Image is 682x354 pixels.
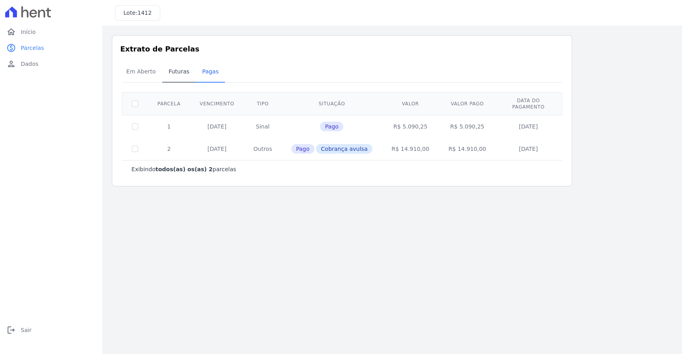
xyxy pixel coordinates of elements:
span: Dados [21,60,38,68]
th: Vencimento [190,92,244,115]
td: R$ 14.910,00 [439,138,495,160]
th: Valor pago [439,92,495,115]
h3: Extrato de Parcelas [120,44,564,54]
i: paid [6,43,16,53]
i: logout [6,325,16,335]
td: R$ 5.090,25 [382,115,439,138]
th: Tipo [244,92,282,115]
a: logoutSair [3,322,99,338]
td: [DATE] [496,138,561,160]
span: Pagas [197,63,223,79]
a: Pagas [196,62,225,83]
td: 1 [148,115,190,138]
i: home [6,27,16,37]
b: todos(as) os(as) 2 [155,166,213,172]
td: [DATE] [190,115,244,138]
i: person [6,59,16,69]
span: Pago [320,122,343,131]
td: R$ 5.090,25 [439,115,495,138]
td: R$ 14.910,00 [382,138,439,160]
td: [DATE] [190,138,244,160]
th: Parcela [148,92,190,115]
td: Outros [244,138,282,160]
a: Futuras [162,62,196,83]
th: Valor [382,92,439,115]
a: homeInício [3,24,99,40]
td: Sinal [244,115,282,138]
span: Em Aberto [121,63,161,79]
a: paidParcelas [3,40,99,56]
p: Exibindo parcelas [131,165,236,173]
a: Em Aberto [120,62,162,83]
span: Parcelas [21,44,44,52]
span: 1412 [137,10,152,16]
th: Data do pagamento [496,92,561,115]
span: Início [21,28,36,36]
a: personDados [3,56,99,72]
span: Pago [291,144,314,154]
span: Cobrança avulsa [316,144,372,154]
h3: Lote: [123,9,152,17]
input: Só é possível selecionar pagamentos em aberto [132,146,138,152]
input: Só é possível selecionar pagamentos em aberto [132,123,138,130]
td: [DATE] [496,115,561,138]
td: 2 [148,138,190,160]
span: Futuras [164,63,194,79]
span: Sair [21,326,32,334]
th: Situação [282,92,382,115]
